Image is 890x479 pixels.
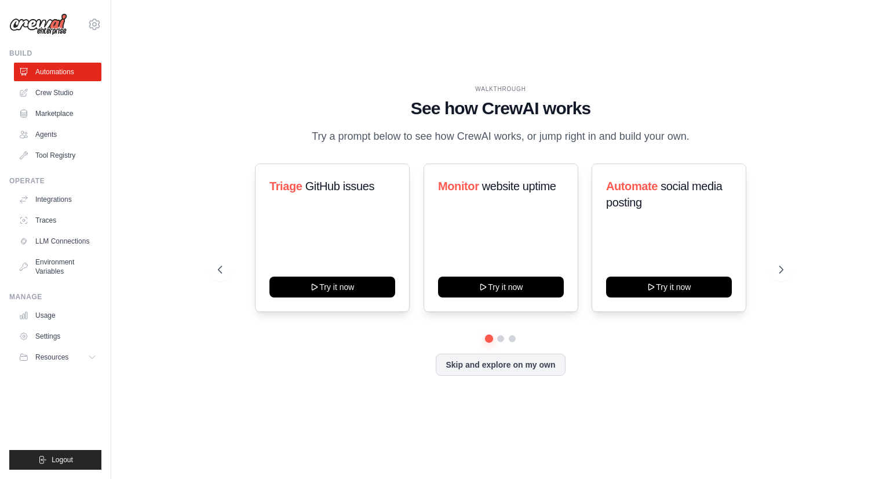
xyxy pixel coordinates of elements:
[482,180,556,193] span: website uptime
[606,180,723,209] span: social media posting
[9,450,101,470] button: Logout
[14,84,101,102] a: Crew Studio
[9,13,67,35] img: Logo
[14,63,101,81] a: Automations
[9,292,101,302] div: Manage
[606,277,732,297] button: Try it now
[14,125,101,144] a: Agents
[14,190,101,209] a: Integrations
[14,104,101,123] a: Marketplace
[14,232,101,251] a: LLM Connections
[218,98,783,119] h1: See how CrewAI works
[9,49,101,58] div: Build
[14,253,101,281] a: Environment Variables
[14,146,101,165] a: Tool Registry
[269,277,395,297] button: Try it now
[14,327,101,346] a: Settings
[14,306,101,325] a: Usage
[218,85,783,93] div: WALKTHROUGH
[14,348,101,366] button: Resources
[306,128,695,145] p: Try a prompt below to see how CrewAI works, or jump right in and build your own.
[14,211,101,230] a: Traces
[438,180,479,193] span: Monitor
[305,180,374,193] span: GitHub issues
[436,354,565,376] button: Skip and explore on my own
[9,176,101,186] div: Operate
[606,180,658,193] span: Automate
[269,180,302,193] span: Triage
[35,353,68,362] span: Resources
[438,277,564,297] button: Try it now
[52,455,73,465] span: Logout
